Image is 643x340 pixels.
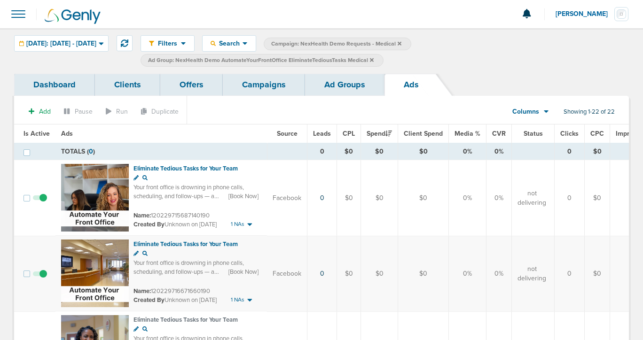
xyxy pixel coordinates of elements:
[398,236,449,311] td: $0
[55,143,267,160] td: TOTALS ( )
[486,143,512,160] td: 0%
[524,130,543,138] span: Status
[449,236,486,311] td: 0%
[492,130,506,138] span: CVR
[585,143,610,160] td: $0
[14,74,95,96] a: Dashboard
[61,164,129,232] img: Ad image
[133,259,260,331] span: Your front office is drowning in phone calls, scheduling, and follow-ups — and it’s burning out y...
[398,160,449,236] td: $0
[590,130,604,138] span: CPC
[61,130,73,138] span: Ads
[39,108,51,116] span: Add
[518,264,546,283] span: not delivering
[223,74,305,96] a: Campaigns
[564,108,615,116] span: Showing 1-22 of 22
[337,236,361,311] td: $0
[277,130,298,138] span: Source
[133,296,165,304] span: Created By
[267,160,307,236] td: Facebook
[560,130,579,138] span: Clicks
[216,39,243,47] span: Search
[320,270,324,278] a: 0
[95,74,160,96] a: Clients
[133,184,260,255] span: Your front office is drowning in phone calls, scheduling, and follow-ups — and it’s burning out y...
[404,130,443,138] span: Client Spend
[361,143,398,160] td: $0
[267,236,307,311] td: Facebook
[24,130,50,138] span: Is Active
[89,147,93,155] span: 0
[148,56,374,64] span: Ad Group: NexHealth Demo AutomateYourFrontOffice EliminateTediousTasks Medical
[271,40,401,48] span: Campaign: NexHealth Demo Requests - Medical
[228,268,259,276] span: [Book Now]
[133,316,238,324] span: Eliminate Tedious Tasks for Your Team
[133,221,165,228] span: Created By
[555,143,585,160] td: 0
[585,236,610,311] td: $0
[133,165,238,172] span: Eliminate Tedious Tasks for Your Team
[367,130,392,138] span: Spend
[133,296,217,304] small: Unknown on [DATE]
[133,212,210,219] small: 120229715687140190
[320,194,324,202] a: 0
[398,143,449,160] td: $0
[486,236,512,311] td: 0%
[160,74,223,96] a: Offers
[231,296,244,304] span: 1 NAs
[455,130,480,138] span: Media %
[486,160,512,236] td: 0%
[24,105,56,118] button: Add
[337,160,361,236] td: $0
[555,160,585,236] td: 0
[231,220,244,228] span: 1 NAs
[555,236,585,311] td: 0
[343,130,355,138] span: CPL
[133,287,210,295] small: 120229716671660190
[307,143,337,160] td: 0
[449,160,486,236] td: 0%
[512,107,539,116] span: Columns
[556,11,614,17] span: [PERSON_NAME]
[313,130,331,138] span: Leads
[133,240,238,248] span: Eliminate Tedious Tasks for Your Team
[133,220,217,229] small: Unknown on [DATE]
[61,240,129,307] img: Ad image
[384,74,438,96] a: Ads
[228,192,259,201] span: [Book Now]
[361,236,398,311] td: $0
[133,212,151,219] span: Name:
[305,74,384,96] a: Ad Groups
[45,9,101,24] img: Genly
[518,189,546,207] span: not delivering
[133,287,151,295] span: Name:
[154,39,181,47] span: Filters
[361,160,398,236] td: $0
[26,40,96,47] span: [DATE]: [DATE] - [DATE]
[585,160,610,236] td: $0
[449,143,486,160] td: 0%
[337,143,361,160] td: $0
